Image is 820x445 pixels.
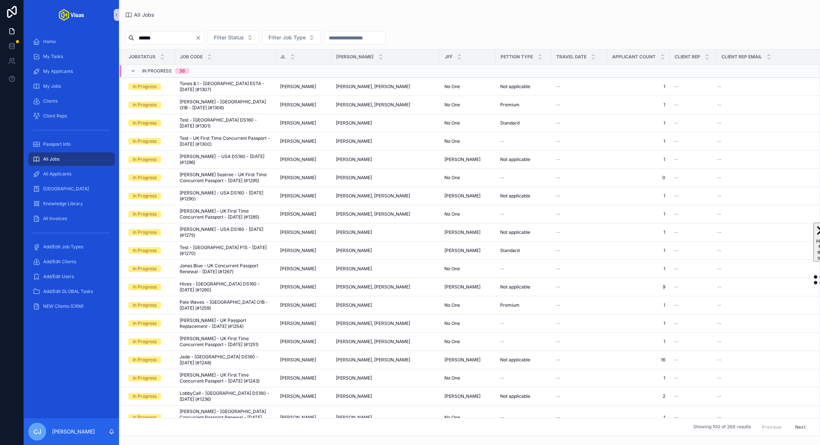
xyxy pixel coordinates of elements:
a: [PERSON_NAME] [280,248,327,254]
span: Tones & I - [GEOGRAPHIC_DATA] ESTA - [DATE] (#1307) [180,81,271,93]
a: -- [717,248,810,254]
span: [PERSON_NAME] [280,248,316,254]
span: [PERSON_NAME] [280,229,316,235]
a: -- [717,266,810,272]
a: No One [444,120,491,126]
span: [PERSON_NAME] [336,248,372,254]
a: All Jobs [125,11,154,19]
span: [PERSON_NAME] [336,138,372,144]
div: In Progress [133,265,157,272]
a: 1 [612,193,665,199]
span: [PERSON_NAME] [444,157,480,162]
a: -- [556,120,603,126]
a: -- [674,302,712,308]
span: [PERSON_NAME] [336,175,372,181]
a: 1 [612,229,665,235]
a: [PERSON_NAME] [280,211,327,217]
a: [PERSON_NAME] [280,229,327,235]
a: In Progress [128,193,171,199]
a: 1 [612,266,665,272]
a: 1 [612,211,665,217]
span: -- [674,211,679,217]
a: -- [556,248,603,254]
a: 1 [612,302,665,308]
span: Add/Edit Job Types [43,244,83,250]
span: -- [556,120,560,126]
div: In Progress [133,284,157,290]
a: [PERSON_NAME] [280,193,327,199]
a: -- [717,102,810,108]
a: [PERSON_NAME] Seatree - UK First Time Concurrent Passport - [DATE] (#1295) [180,172,271,184]
a: -- [674,266,712,272]
a: In Progress [128,120,171,126]
a: Test - [GEOGRAPHIC_DATA] P1S - [DATE] (#1270) [180,245,271,257]
span: Not applicable [500,157,530,162]
button: Clear [195,35,204,41]
span: All Jobs [134,11,154,19]
div: In Progress [133,302,157,309]
span: [GEOGRAPHIC_DATA] [43,186,89,192]
span: Not applicable [500,84,530,90]
a: -- [674,175,712,181]
span: [PERSON_NAME] [280,157,316,162]
a: Standard [500,248,547,254]
a: -- [717,175,810,181]
a: -- [556,302,603,308]
span: [PERSON_NAME], [PERSON_NAME] [336,193,410,199]
a: [PERSON_NAME], [PERSON_NAME] [336,284,435,290]
span: -- [556,211,560,217]
a: -- [717,193,810,199]
a: 1 [612,138,665,144]
a: No One [444,84,491,90]
span: Premium [500,302,520,308]
a: [PERSON_NAME] [280,102,327,108]
span: -- [674,193,679,199]
span: Clients [43,98,58,104]
a: [PERSON_NAME], [PERSON_NAME] [336,84,435,90]
span: -- [717,175,721,181]
a: [PERSON_NAME] [280,157,327,162]
a: -- [674,138,712,144]
span: [PERSON_NAME] [444,248,480,254]
a: In Progress [128,302,171,309]
a: In Progress [128,156,171,163]
span: Passport Info [43,141,71,147]
span: [PERSON_NAME] [336,302,372,308]
span: -- [556,102,560,108]
span: 1 [612,102,665,108]
a: Pale Waves - [GEOGRAPHIC_DATA] O1B - [DATE] (#1259) [180,299,271,311]
a: Client Reps [28,109,115,123]
button: Select Button [208,30,259,45]
button: Select Button [262,30,321,45]
span: [PERSON_NAME] [280,175,316,181]
span: [PERSON_NAME] [280,138,316,144]
a: In Progress [128,138,171,145]
span: -- [717,211,721,217]
a: [PERSON_NAME] - USA DS160 - [DATE] (#1296) [180,154,271,165]
a: All Invoices [28,212,115,225]
a: -- [556,193,603,199]
span: -- [556,302,560,308]
span: -- [674,120,679,126]
a: [PERSON_NAME] [336,302,435,308]
span: All Applicants [43,171,71,177]
span: Test - [GEOGRAPHIC_DATA] DS160 - [DATE] (#1301) [180,117,271,129]
a: 9 [612,284,665,290]
a: [PERSON_NAME] [336,266,435,272]
span: My Tasks [43,54,63,59]
a: -- [674,157,712,162]
a: -- [556,138,603,144]
span: No One [444,266,460,272]
a: [PERSON_NAME], [PERSON_NAME] [336,211,435,217]
a: -- [500,266,547,272]
span: -- [556,175,560,181]
span: -- [717,120,721,126]
a: -- [674,120,712,126]
a: Passport Info [28,138,115,151]
a: [PERSON_NAME] - UK First Time Concurrent Passport - [DATE] (#1285) [180,208,271,220]
a: [PERSON_NAME], [PERSON_NAME] [336,102,435,108]
span: 1 [612,84,665,90]
a: In Progress [128,284,171,290]
a: 1 [612,157,665,162]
